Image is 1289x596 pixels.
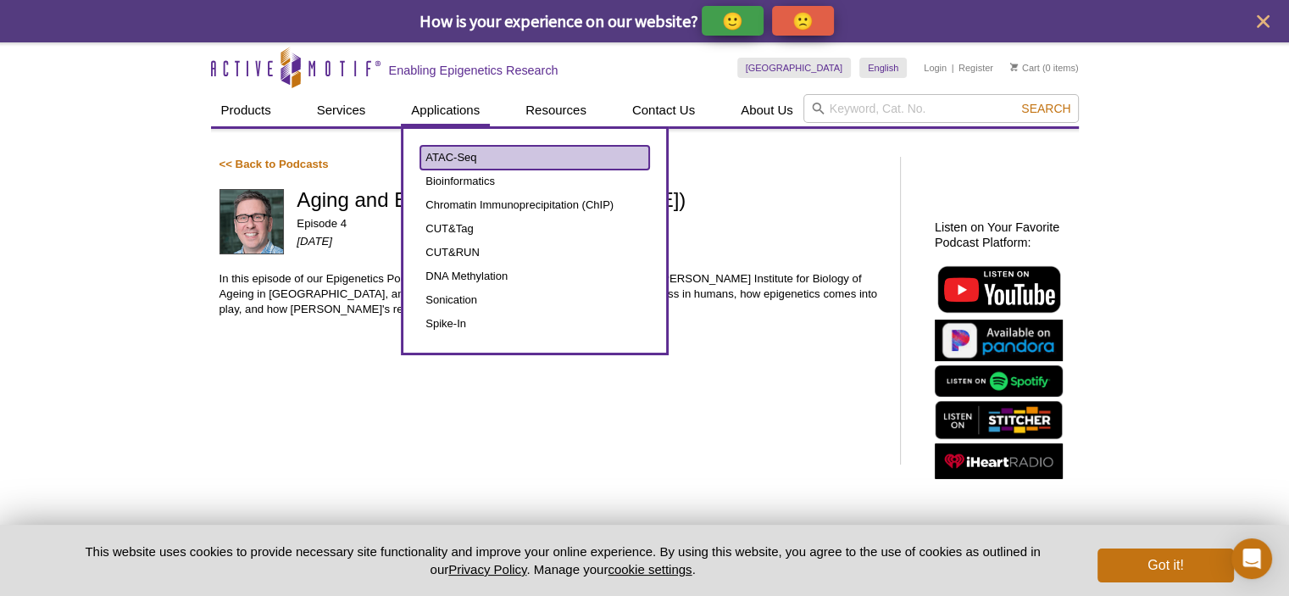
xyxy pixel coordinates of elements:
[420,265,649,288] a: DNA Methylation
[608,562,692,577] button: cookie settings
[401,94,490,126] a: Applications
[722,10,743,31] p: 🙂
[211,94,281,126] a: Products
[515,94,597,126] a: Resources
[420,193,649,217] a: Chromatin Immunoprecipitation (ChIP)
[219,271,883,317] p: In this episode of our Epigenetics Podcast, we were joined by from the [PERSON_NAME] Institute fo...
[219,189,285,254] img: Peter Tessarz headshot
[420,288,649,312] a: Sonication
[731,94,803,126] a: About Us
[1016,101,1075,116] button: Search
[1231,538,1272,579] div: Open Intercom Messenger
[935,443,1063,480] img: Listen on iHeartRadio
[389,63,558,78] h2: Enabling Epigenetics Research
[297,235,332,248] em: [DATE]
[935,365,1063,397] img: Listen on Spotify
[1021,102,1070,115] span: Search
[792,10,814,31] p: 🙁
[219,158,329,170] a: << Back to Podcasts
[420,170,649,193] a: Bioinformatics
[419,10,698,31] span: How is your experience on our website?
[56,543,1070,578] p: This website uses cookies to provide necessary site functionality and improve your online experie...
[1010,58,1079,78] li: (0 items)
[420,146,649,170] a: ATAC-Seq
[420,312,649,336] a: Spike-In
[935,320,1063,361] img: Listen on Pandora
[1097,549,1233,582] button: Got it!
[448,562,526,577] a: Privacy Policy
[1253,11,1274,32] button: close
[1010,63,1018,71] img: Your Cart
[420,241,649,265] a: CUT&RUN
[737,58,852,78] a: [GEOGRAPHIC_DATA]
[420,217,649,241] a: CUT&Tag
[297,216,882,231] p: Episode 4
[935,220,1070,250] h2: Listen on Your Favorite Podcast Platform:
[622,94,705,126] a: Contact Us
[952,58,954,78] li: |
[859,58,907,78] a: English
[935,263,1063,315] img: Listen on YouTube
[1010,62,1040,74] a: Cart
[958,62,993,74] a: Register
[924,62,947,74] a: Login
[935,401,1063,439] img: Listen on Stitcher
[803,94,1079,123] input: Keyword, Cat. No.
[307,94,376,126] a: Services
[297,189,882,214] h1: Aging and Epigenetics ([PERSON_NAME])
[219,333,883,460] iframe: Aging and Epigenetics (Peter Tessarz)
